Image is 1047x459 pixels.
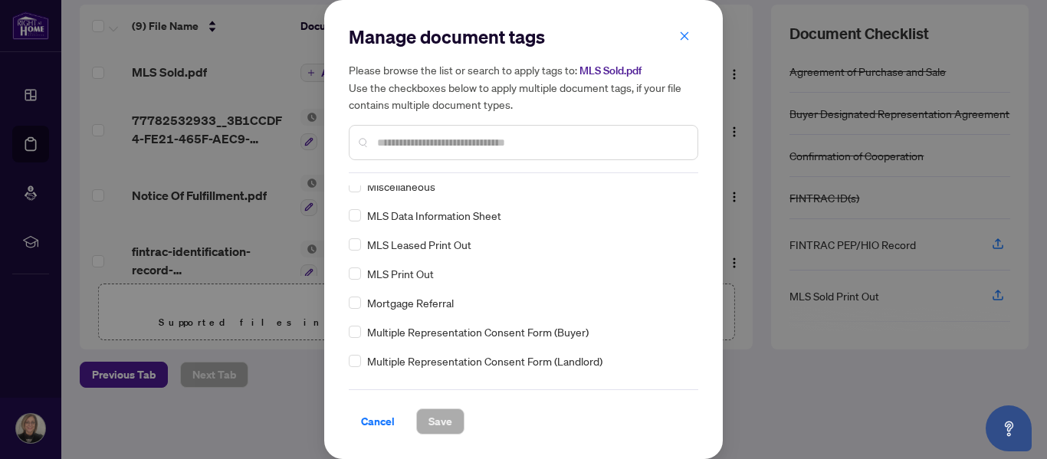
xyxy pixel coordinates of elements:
[349,25,698,49] h2: Manage document tags
[579,64,642,77] span: MLS Sold.pdf
[986,405,1032,451] button: Open asap
[367,323,589,340] span: Multiple Representation Consent Form (Buyer)
[349,61,698,113] h5: Please browse the list or search to apply tags to: Use the checkboxes below to apply multiple doc...
[679,31,690,41] span: close
[361,409,395,434] span: Cancel
[416,408,464,434] button: Save
[367,236,471,253] span: MLS Leased Print Out
[349,408,407,434] button: Cancel
[367,178,435,195] span: Miscellaneous
[367,294,454,311] span: Mortgage Referral
[367,207,501,224] span: MLS Data Information Sheet
[367,265,434,282] span: MLS Print Out
[367,352,602,369] span: Multiple Representation Consent Form (Landlord)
